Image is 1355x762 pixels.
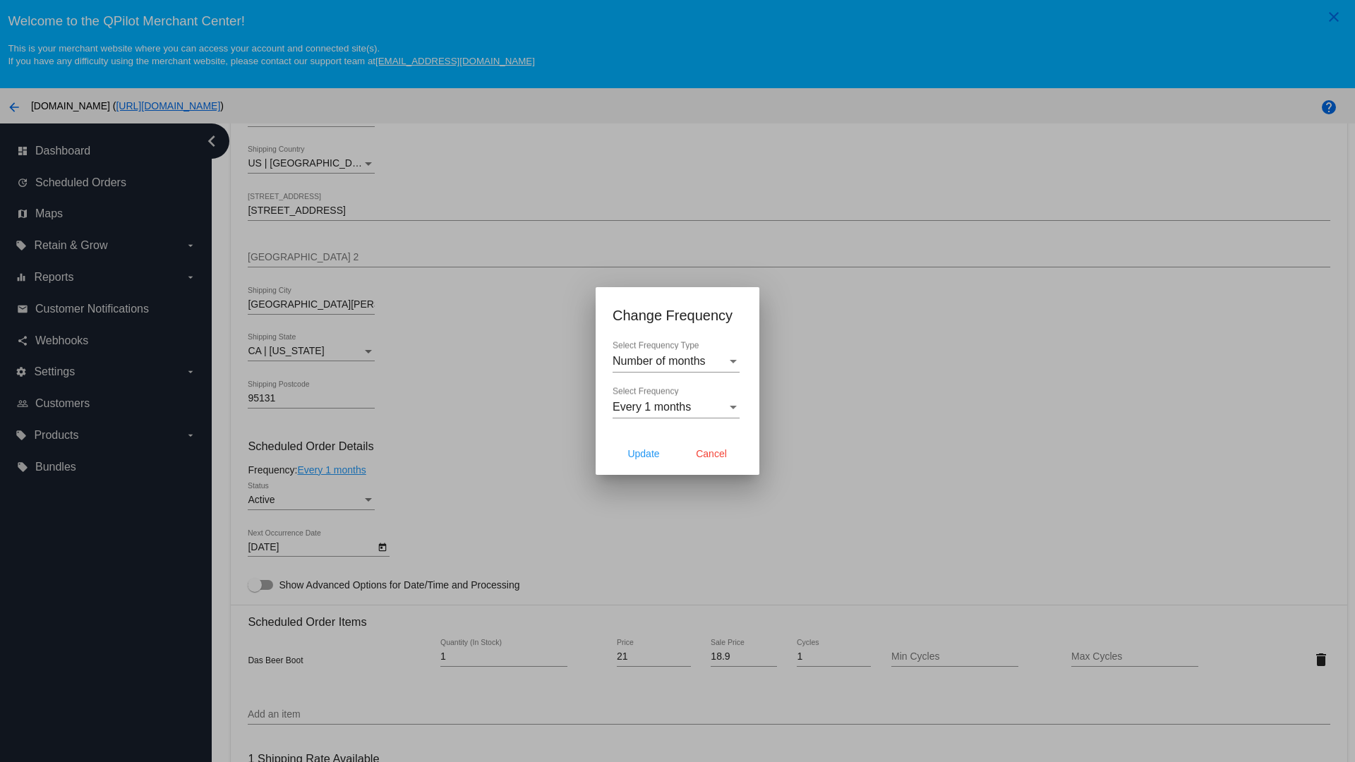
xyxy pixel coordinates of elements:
mat-select: Select Frequency Type [613,355,740,368]
span: Number of months [613,355,706,367]
span: Every 1 months [613,401,691,413]
h1: Change Frequency [613,304,742,327]
span: Update [627,448,659,459]
button: Cancel [680,441,742,466]
span: Cancel [696,448,727,459]
button: Update [613,441,675,466]
mat-select: Select Frequency [613,401,740,413]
